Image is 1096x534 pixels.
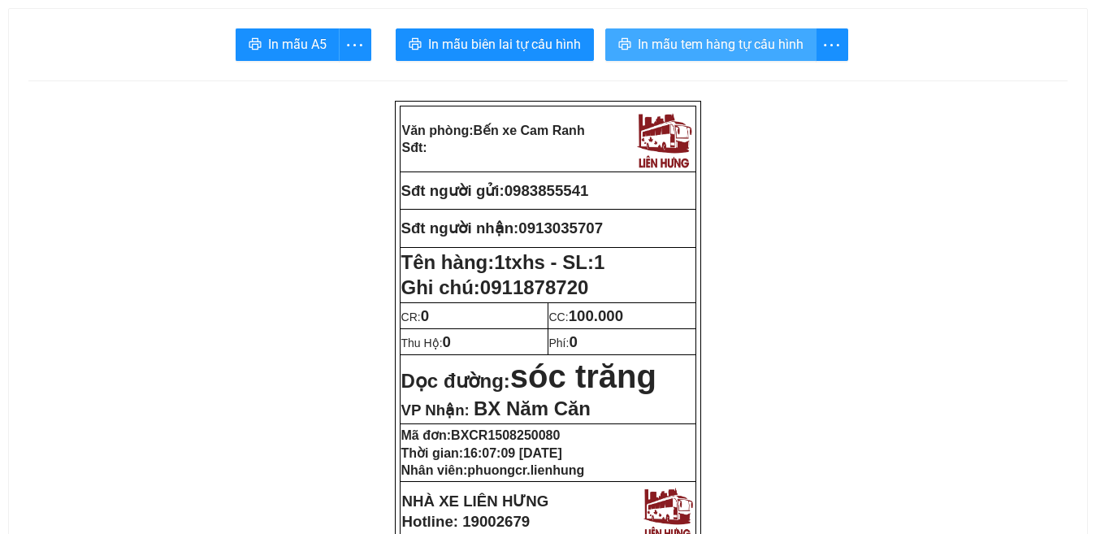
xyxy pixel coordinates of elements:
[401,310,430,323] span: CR:
[474,397,591,419] span: BX Năm Căn
[401,463,585,477] strong: Nhân viên:
[396,28,594,61] button: printerIn mẫu biên lai tự cấu hình
[402,141,427,154] strong: Sđt:
[401,251,605,273] strong: Tên hàng:
[518,219,603,237] span: 0913035707
[494,251,604,273] span: 1txhs - SL:
[633,108,695,170] img: logo
[480,276,588,298] span: 0911878720
[236,28,340,61] button: printerIn mẫu A5
[428,34,581,54] span: In mẫu biên lai tự cấu hình
[605,28,817,61] button: printerIn mẫu tem hàng tự cấu hình
[467,463,584,477] span: phuongcr.lienhung
[268,34,327,54] span: In mẫu A5
[451,428,560,442] span: BXCR1508250080
[340,35,370,55] span: more
[401,182,505,199] strong: Sđt người gửi:
[510,358,656,394] span: sóc trăng
[402,513,531,530] strong: Hotline: 19002679
[339,28,371,61] button: more
[402,124,585,137] strong: Văn phòng:
[401,428,561,442] strong: Mã đơn:
[505,182,589,199] span: 0983855541
[401,446,562,460] strong: Thời gian:
[569,333,577,350] span: 0
[409,37,422,53] span: printer
[618,37,631,53] span: printer
[443,333,451,350] span: 0
[474,124,585,137] span: Bến xe Cam Ranh
[816,28,848,61] button: more
[549,336,578,349] span: Phí:
[594,251,604,273] span: 1
[402,493,549,510] strong: NHÀ XE LIÊN HƯNG
[638,34,804,54] span: In mẫu tem hàng tự cấu hình
[401,219,519,237] strong: Sđt người nhận:
[401,336,451,349] span: Thu Hộ:
[421,307,429,324] span: 0
[569,307,623,324] span: 100.000
[401,276,589,298] span: Ghi chú:
[401,370,656,392] strong: Dọc đường:
[401,402,470,419] span: VP Nhận:
[817,35,847,55] span: more
[463,446,562,460] span: 16:07:09 [DATE]
[249,37,262,53] span: printer
[549,310,624,323] span: CC:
